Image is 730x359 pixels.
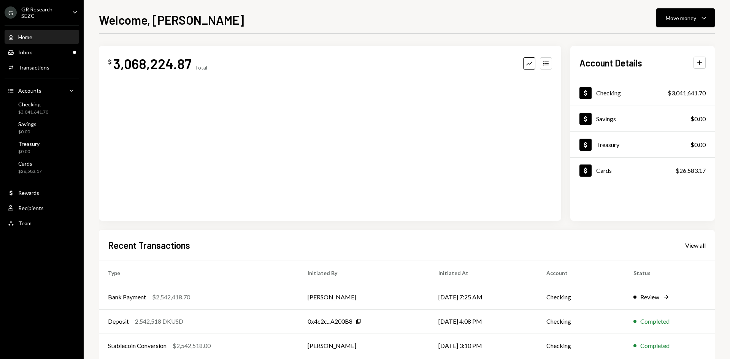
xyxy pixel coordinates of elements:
[173,341,211,350] div: $2,542,518.00
[18,129,36,135] div: $0.00
[108,341,167,350] div: Stablecoin Conversion
[570,80,715,106] a: Checking$3,041,641.70
[308,317,352,326] div: 0x4c2c...A200B8
[5,216,79,230] a: Team
[624,261,715,285] th: Status
[596,141,619,148] div: Treasury
[135,317,183,326] div: 2,542,518 DKUSD
[5,30,79,44] a: Home
[5,138,79,157] a: Treasury$0.00
[640,293,659,302] div: Review
[18,101,48,108] div: Checking
[21,6,66,19] div: GR Research SEZC
[666,14,696,22] div: Move money
[108,58,112,66] div: $
[18,168,42,175] div: $26,583.17
[5,60,79,74] a: Transactions
[5,84,79,97] a: Accounts
[640,341,670,350] div: Completed
[5,201,79,215] a: Recipients
[18,220,32,226] div: Team
[690,114,706,123] div: $0.00
[685,241,706,249] a: View all
[537,334,625,358] td: Checking
[5,158,79,176] a: Cards$26,583.17
[18,149,40,155] div: $0.00
[298,261,429,285] th: Initiated By
[18,205,44,211] div: Recipients
[596,89,621,96] div: Checking
[570,106,715,131] a: Savings$0.00
[18,160,42,167] div: Cards
[18,49,32,55] div: Inbox
[685,242,706,249] div: View all
[113,55,192,72] div: 3,068,224.87
[570,158,715,183] a: Cards$26,583.17
[108,293,146,302] div: Bank Payment
[18,34,32,40] div: Home
[108,239,190,251] h2: Recent Transactions
[195,64,207,71] div: Total
[579,57,642,69] h2: Account Details
[690,140,706,149] div: $0.00
[18,141,40,147] div: Treasury
[5,99,79,117] a: Checking$3,041,641.70
[18,121,36,127] div: Savings
[18,87,41,94] div: Accounts
[99,261,298,285] th: Type
[429,334,537,358] td: [DATE] 3:10 PM
[99,12,244,27] h1: Welcome, [PERSON_NAME]
[5,186,79,199] a: Rewards
[5,45,79,59] a: Inbox
[429,285,537,309] td: [DATE] 7:25 AM
[640,317,670,326] div: Completed
[5,119,79,137] a: Savings$0.00
[596,115,616,122] div: Savings
[18,64,49,71] div: Transactions
[298,334,429,358] td: [PERSON_NAME]
[570,132,715,157] a: Treasury$0.00
[656,8,715,27] button: Move money
[108,317,129,326] div: Deposit
[537,309,625,334] td: Checking
[429,309,537,334] td: [DATE] 4:08 PM
[298,285,429,309] td: [PERSON_NAME]
[537,261,625,285] th: Account
[5,6,17,19] div: G
[18,109,48,115] div: $3,041,641.70
[537,285,625,309] td: Checking
[429,261,537,285] th: Initiated At
[596,167,612,174] div: Cards
[18,190,39,196] div: Rewards
[668,89,706,98] div: $3,041,641.70
[676,166,706,175] div: $26,583.17
[152,293,190,302] div: $2,542,418.70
